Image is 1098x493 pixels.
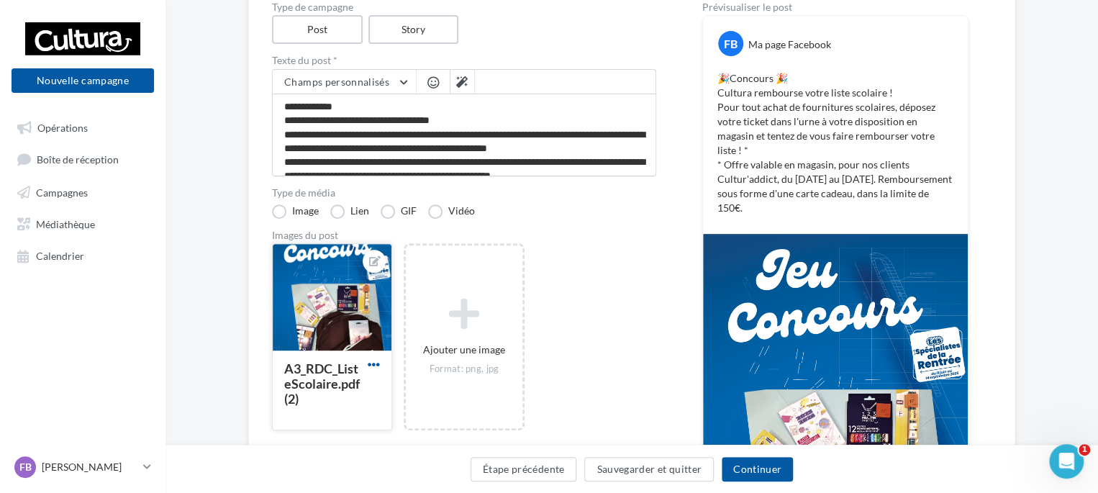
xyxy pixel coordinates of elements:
span: Campagnes [36,186,88,198]
span: Boîte de réception [37,153,119,166]
label: Type de média [272,188,656,198]
div: Images du post [272,230,656,240]
button: Champs personnalisés [273,70,416,94]
button: Continuer [722,457,793,481]
a: FB [PERSON_NAME] [12,453,154,481]
a: Boîte de réception [9,145,157,172]
span: Calendrier [36,250,84,262]
button: Sauvegarder et quitter [584,457,714,481]
div: A3_RDC_ListeScolaire.pdf (2) [284,361,360,407]
label: Story [368,15,459,44]
p: 🎉Concours 🎉 Cultura rembourse votre liste scolaire ! Pour tout achat de fournitures scolaires, dé... [717,71,953,215]
label: Type de campagne [272,2,656,12]
a: Campagnes [9,178,157,204]
iframe: Intercom live chat [1049,444,1084,479]
span: Opérations [37,121,88,133]
label: Image [272,204,319,219]
label: Texte du post * [272,55,656,65]
button: Nouvelle campagne [12,68,154,93]
p: [PERSON_NAME] [42,460,137,474]
div: Ma page Facebook [748,37,831,52]
label: Vidéo [428,204,475,219]
div: Prévisualiser le post [702,2,968,12]
a: Médiathèque [9,210,157,236]
label: GIF [381,204,417,219]
span: 1 [1079,444,1090,456]
label: Post [272,15,363,44]
a: Opérations [9,114,157,140]
span: Médiathèque [36,217,95,230]
label: Lien [330,204,369,219]
a: Calendrier [9,242,157,268]
button: Étape précédente [471,457,577,481]
span: FB [19,460,32,474]
span: Champs personnalisés [284,76,389,88]
div: FB [718,31,743,56]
